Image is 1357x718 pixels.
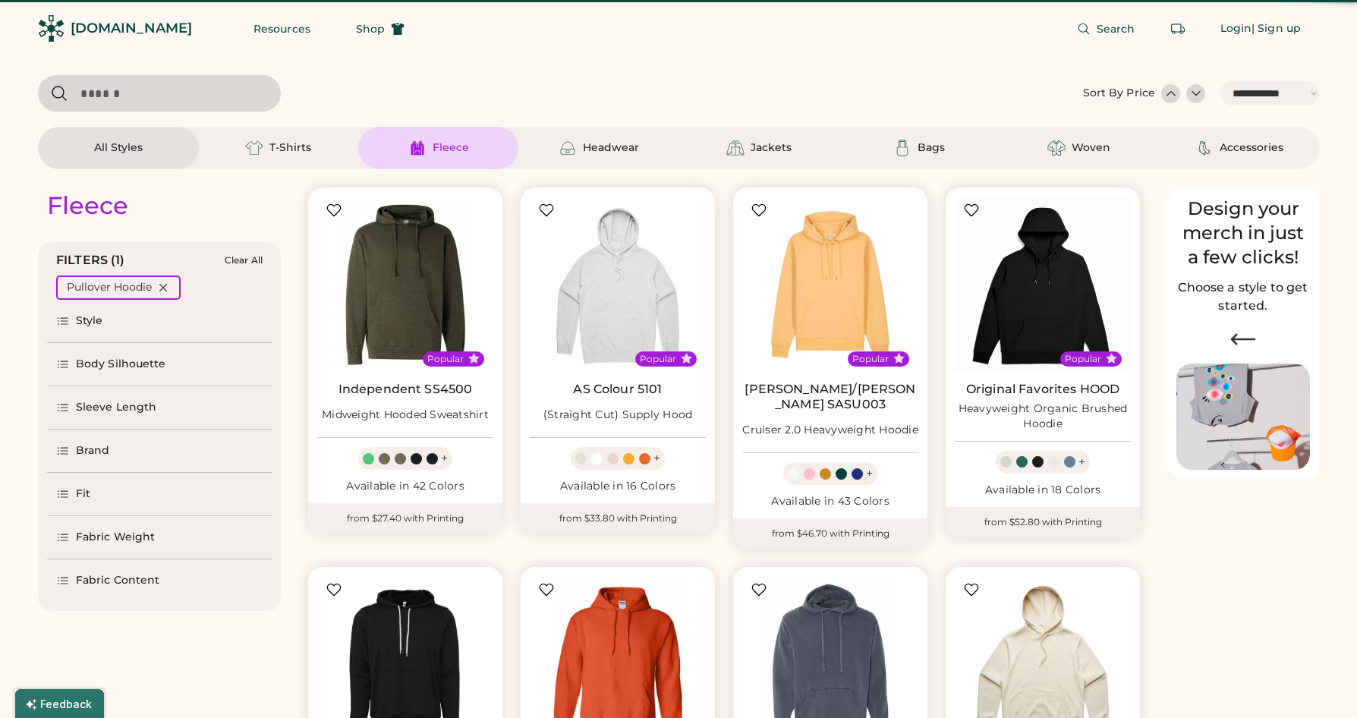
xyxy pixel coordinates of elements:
[468,353,480,364] button: Popular Style
[543,408,693,423] div: (Straight Cut) Supply Hood
[1176,279,1310,315] h2: Choose a style to get started.
[1059,14,1154,44] button: Search
[47,191,128,221] div: Fleece
[76,573,159,588] div: Fabric Content
[317,197,493,373] img: Independent Trading Co. SS4500 Midweight Hooded Sweatshirt
[733,518,927,549] div: from $46.70 with Printing
[742,382,918,412] a: [PERSON_NAME]/[PERSON_NAME] SASU003
[67,280,152,295] div: Pullover Hoodie
[245,139,263,157] img: T-Shirts Icon
[71,19,192,38] div: [DOMAIN_NAME]
[573,382,662,397] a: AS Colour 5101
[955,483,1131,498] div: Available in 18 Colors
[1195,139,1214,157] img: Accessories Icon
[559,139,577,157] img: Headwear Icon
[742,423,918,438] div: Cruiser 2.0 Heavyweight Hoodie
[742,494,918,509] div: Available in 43 Colors
[235,14,329,44] button: Resources
[1097,24,1135,34] span: Search
[1078,454,1085,471] div: +
[338,382,473,397] a: Independent SS4500
[1065,353,1101,365] div: Popular
[1047,139,1066,157] img: Woven Icon
[918,140,945,156] div: Bags
[308,503,502,534] div: from $27.40 with Printing
[1176,364,1310,471] img: Image of Lisa Congdon Eye Print on T-Shirt and Hat
[433,140,469,156] div: Fleece
[76,443,110,458] div: Brand
[1083,86,1155,101] div: Sort By Price
[893,139,911,157] img: Bags Icon
[269,140,311,156] div: T-Shirts
[530,197,706,373] img: AS Colour 5101 (Straight Cut) Supply Hood
[955,197,1131,373] img: Original Favorites HOOD Heavyweight Organic Brushed Hoodie
[94,140,143,156] div: All Styles
[76,357,166,372] div: Body Silhouette
[322,408,489,423] div: Midweight Hooded Sweatshirt
[427,353,464,365] div: Popular
[1106,353,1117,364] button: Popular Style
[946,507,1140,537] div: from $52.80 with Printing
[530,479,706,494] div: Available in 16 Colors
[955,402,1131,432] div: Heavyweight Organic Brushed Hoodie
[1220,21,1252,36] div: Login
[441,450,448,467] div: +
[76,530,155,545] div: Fabric Weight
[1072,140,1110,156] div: Woven
[726,139,745,157] img: Jackets Icon
[225,255,263,266] div: Clear All
[751,140,792,156] div: Jackets
[338,14,423,44] button: Shop
[76,313,103,329] div: Style
[356,24,385,34] span: Shop
[852,353,889,365] div: Popular
[653,450,660,467] div: +
[966,382,1119,397] a: Original Favorites HOOD
[38,15,65,42] img: Rendered Logo - Screens
[893,353,905,364] button: Popular Style
[317,479,493,494] div: Available in 42 Colors
[1163,14,1193,44] button: Retrieve an order
[56,251,125,269] div: FILTERS (1)
[76,400,156,415] div: Sleeve Length
[1252,21,1301,36] div: | Sign up
[521,503,715,534] div: from $33.80 with Printing
[681,353,692,364] button: Popular Style
[76,487,90,502] div: Fit
[1220,140,1283,156] div: Accessories
[408,139,427,157] img: Fleece Icon
[640,353,676,365] div: Popular
[583,140,639,156] div: Headwear
[742,197,918,373] img: Stanley/Stella SASU003 Cruiser 2.0 Heavyweight Hoodie
[1176,197,1310,269] div: Design your merch in just a few clicks!
[866,465,873,482] div: +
